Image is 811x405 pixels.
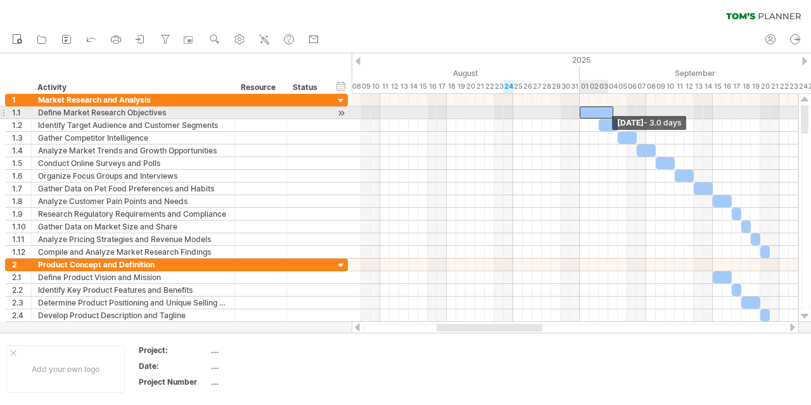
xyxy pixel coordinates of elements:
[722,80,732,93] div: Tuesday, 16 September 2025
[12,271,31,283] div: 2.1
[38,297,228,309] div: Determine Product Positioning and Unique Selling Point
[12,170,31,182] div: 1.6
[494,80,504,93] div: Saturday, 23 August 2025
[418,80,428,93] div: Friday, 15 August 2025
[12,94,31,106] div: 1
[627,80,637,93] div: Saturday, 6 September 2025
[38,132,228,144] div: Gather Competitor Intelligence
[694,80,703,93] div: Saturday, 13 September 2025
[523,80,532,93] div: Tuesday, 26 August 2025
[335,106,347,120] div: scroll to activity
[38,233,228,245] div: Analyze Pricing Strategies and Revenue Models
[12,259,31,271] div: 2
[646,80,656,93] div: Monday, 8 September 2025
[12,309,31,321] div: 2.4
[570,80,580,93] div: Sunday, 31 August 2025
[352,80,361,93] div: Friday, 8 August 2025
[38,221,228,233] div: Gather Data on Market Size and Share
[798,80,808,93] div: Wednesday, 24 September 2025
[485,80,494,93] div: Friday, 22 August 2025
[390,80,399,93] div: Tuesday, 12 August 2025
[675,80,684,93] div: Thursday, 11 September 2025
[12,106,31,119] div: 1.1
[437,80,447,93] div: Sunday, 17 August 2025
[475,80,485,93] div: Thursday, 21 August 2025
[139,361,208,371] div: Date:
[741,80,751,93] div: Thursday, 18 September 2025
[293,81,321,94] div: Status
[399,80,409,93] div: Wednesday, 13 August 2025
[37,81,227,94] div: Activity
[38,170,228,182] div: Organize Focus Groups and Interviews
[12,119,31,131] div: 1.2
[789,80,798,93] div: Tuesday, 23 September 2025
[38,119,228,131] div: Identify Target Audience and Customer Segments
[12,195,31,207] div: 1.8
[361,80,371,93] div: Saturday, 9 August 2025
[38,309,228,321] div: Develop Product Description and Tagline
[779,80,789,93] div: Monday, 22 September 2025
[608,80,618,93] div: Thursday, 4 September 2025
[12,157,31,169] div: 1.5
[285,67,580,80] div: August 2025
[12,208,31,220] div: 1.9
[12,145,31,157] div: 1.4
[371,80,380,93] div: Sunday, 10 August 2025
[38,284,228,296] div: Identify Key Product Features and Benefits
[409,80,418,93] div: Thursday, 14 August 2025
[456,80,466,93] div: Tuesday, 19 August 2025
[139,376,208,387] div: Project Number
[6,345,125,393] div: Add your own logo
[732,80,741,93] div: Wednesday, 17 September 2025
[684,80,694,93] div: Friday, 12 September 2025
[760,80,770,93] div: Saturday, 20 September 2025
[542,80,551,93] div: Thursday, 28 August 2025
[551,80,561,93] div: Friday, 29 August 2025
[751,80,760,93] div: Friday, 19 September 2025
[38,259,228,271] div: Product Concept and Definition
[38,271,228,283] div: Define Product Vision and Mission
[380,80,390,93] div: Monday, 11 August 2025
[504,80,513,93] div: Sunday, 24 August 2025
[713,80,722,93] div: Monday, 15 September 2025
[428,80,437,93] div: Saturday, 16 August 2025
[139,345,208,356] div: Project:
[211,345,317,356] div: ....
[447,80,456,93] div: Monday, 18 August 2025
[612,116,686,130] div: [DATE]
[665,80,675,93] div: Wednesday, 10 September 2025
[599,80,608,93] div: Wednesday, 3 September 2025
[38,157,228,169] div: Conduct Online Surveys and Polls
[466,80,475,93] div: Wednesday, 20 August 2025
[12,246,31,258] div: 1.12
[38,183,228,195] div: Gather Data on Pet Food Preferences and Habits
[12,233,31,245] div: 1.11
[532,80,542,93] div: Wednesday, 27 August 2025
[644,118,681,127] span: - 3.0 days
[38,208,228,220] div: Research Regulatory Requirements and Compliance
[770,80,779,93] div: Sunday, 21 September 2025
[12,132,31,144] div: 1.3
[38,246,228,258] div: Compile and Analyze Market Research Findings
[38,145,228,157] div: Analyze Market Trends and Growth Opportunities
[241,81,279,94] div: Resource
[618,80,627,93] div: Friday, 5 September 2025
[589,80,599,93] div: Tuesday, 2 September 2025
[656,80,665,93] div: Tuesday, 9 September 2025
[12,297,31,309] div: 2.3
[637,80,646,93] div: Sunday, 7 September 2025
[211,376,317,387] div: ....
[12,221,31,233] div: 1.10
[38,94,228,106] div: Market Research and Analysis
[12,284,31,296] div: 2.2
[38,195,228,207] div: Analyze Customer Pain Points and Needs
[561,80,570,93] div: Saturday, 30 August 2025
[703,80,713,93] div: Sunday, 14 September 2025
[513,80,523,93] div: Monday, 25 August 2025
[12,183,31,195] div: 1.7
[38,106,228,119] div: Define Market Research Objectives
[580,80,589,93] div: Monday, 1 September 2025
[211,361,317,371] div: ....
